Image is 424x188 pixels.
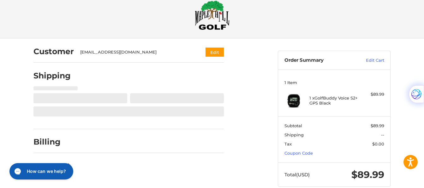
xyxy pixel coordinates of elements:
[371,123,384,128] span: $89.99
[284,57,352,64] h3: Order Summary
[6,161,75,182] iframe: Gorgias live chat messenger
[284,123,302,128] span: Subtotal
[33,137,70,147] h2: Billing
[284,141,292,146] span: Tax
[284,172,310,178] span: Total (USD)
[33,71,71,81] h2: Shipping
[195,0,230,30] img: Maple Hill Golf
[206,48,224,57] button: Edit
[359,91,384,98] div: $89.99
[352,57,384,64] a: Edit Cart
[284,132,304,137] span: Shipping
[284,80,384,85] h3: 1 Item
[284,151,313,156] a: Coupon Code
[309,95,358,106] h4: 1 x GolfBuddy Voice S2+ GPS Black
[80,49,194,55] div: [EMAIL_ADDRESS][DOMAIN_NAME]
[372,141,384,146] span: $0.00
[351,169,384,180] span: $89.99
[33,47,74,56] h2: Customer
[381,132,384,137] span: --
